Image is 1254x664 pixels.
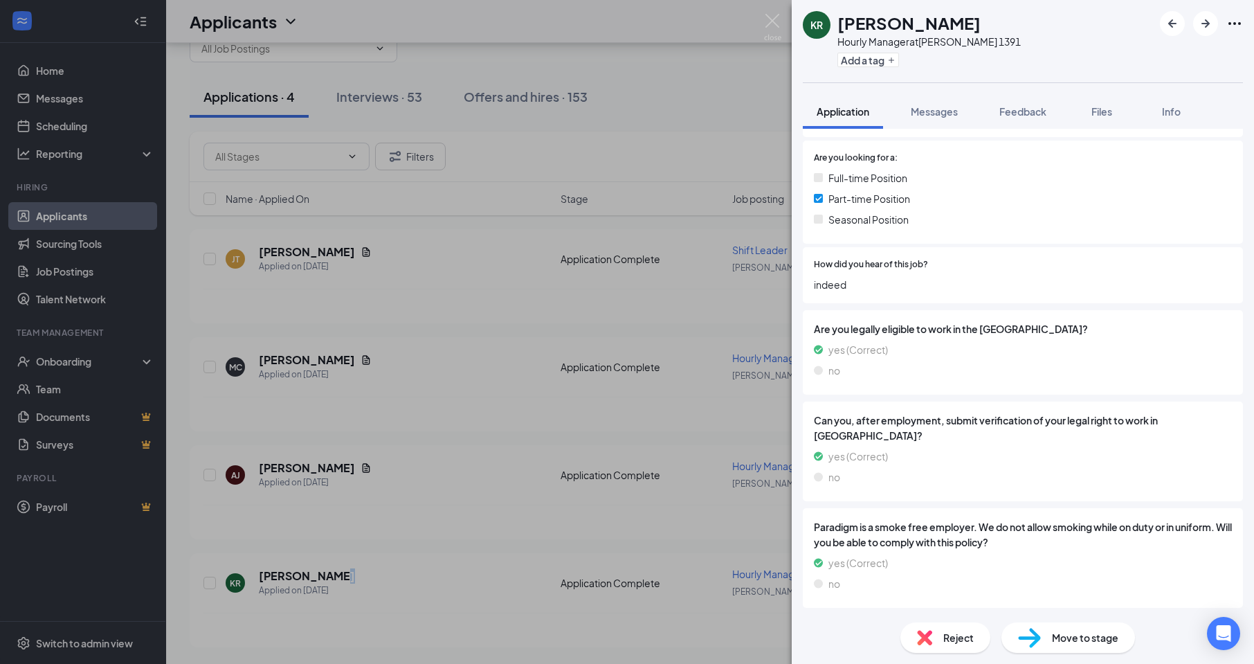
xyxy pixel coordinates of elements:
span: Full-time Position [828,170,907,186]
div: Hourly Manager at [PERSON_NAME] 1391 [837,35,1021,48]
button: ArrowLeftNew [1160,11,1185,36]
button: PlusAdd a tag [837,53,899,67]
span: Files [1091,105,1112,118]
svg: Ellipses [1226,15,1243,32]
span: Move to stage [1052,630,1118,645]
span: Feedback [999,105,1046,118]
span: Messages [911,105,958,118]
span: no [828,363,840,378]
svg: Plus [887,56,896,64]
span: Info [1162,105,1181,118]
button: ArrowRight [1193,11,1218,36]
span: Paradigm is a smoke free employer. We do not allow smoking while on duty or in uniform. Will you ... [814,519,1232,550]
span: Are you legally eligible to work in the [GEOGRAPHIC_DATA]? [814,321,1232,337]
svg: ArrowRight [1197,15,1214,32]
span: no [828,469,840,485]
span: Application [817,105,869,118]
div: Open Intercom Messenger [1207,617,1240,650]
h1: [PERSON_NAME] [837,11,981,35]
svg: ArrowLeftNew [1164,15,1181,32]
span: How did you hear of this job? [814,258,928,271]
span: Are you looking for a: [814,152,898,165]
span: Can you, after employment, submit verification of your legal right to work in [GEOGRAPHIC_DATA]? [814,413,1232,443]
span: yes (Correct) [828,449,888,464]
span: Part-time Position [828,191,910,206]
span: no [828,576,840,591]
span: yes (Correct) [828,342,888,357]
span: Reject [943,630,974,645]
span: indeed [814,277,1232,292]
div: KR [810,18,823,32]
span: Seasonal Position [828,212,909,227]
span: yes (Correct) [828,555,888,571]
